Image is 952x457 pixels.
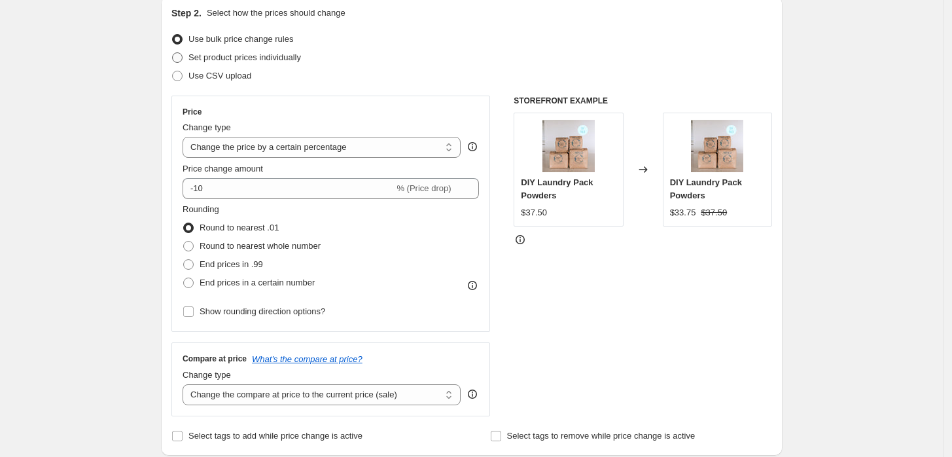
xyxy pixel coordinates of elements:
[701,206,727,219] strike: $37.50
[183,164,263,174] span: Price change amount
[183,122,231,132] span: Change type
[397,183,451,193] span: % (Price drop)
[188,71,251,81] span: Use CSV upload
[188,431,362,441] span: Select tags to add while price change is active
[466,140,479,153] div: help
[691,120,743,172] img: DIY-laundry-replenishment-powders-1_80x.jpg
[521,206,547,219] div: $37.50
[183,107,202,117] h3: Price
[507,431,696,441] span: Select tags to remove while price change is active
[207,7,345,20] p: Select how the prices should change
[188,34,293,44] span: Use bulk price change rules
[188,52,301,62] span: Set product prices individually
[200,241,321,251] span: Round to nearest whole number
[200,259,263,269] span: End prices in .99
[466,388,479,401] div: help
[200,223,279,232] span: Round to nearest .01
[171,7,202,20] h2: Step 2.
[670,206,696,219] div: $33.75
[183,204,219,214] span: Rounding
[200,306,325,316] span: Show rounding direction options?
[183,178,394,199] input: -15
[521,177,593,200] span: DIY Laundry Pack Powders
[670,177,742,200] span: DIY Laundry Pack Powders
[514,96,772,106] h6: STOREFRONT EXAMPLE
[252,354,362,364] button: What's the compare at price?
[200,278,315,287] span: End prices in a certain number
[183,370,231,380] span: Change type
[542,120,595,172] img: DIY-laundry-replenishment-powders-1_80x.jpg
[183,354,247,364] h3: Compare at price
